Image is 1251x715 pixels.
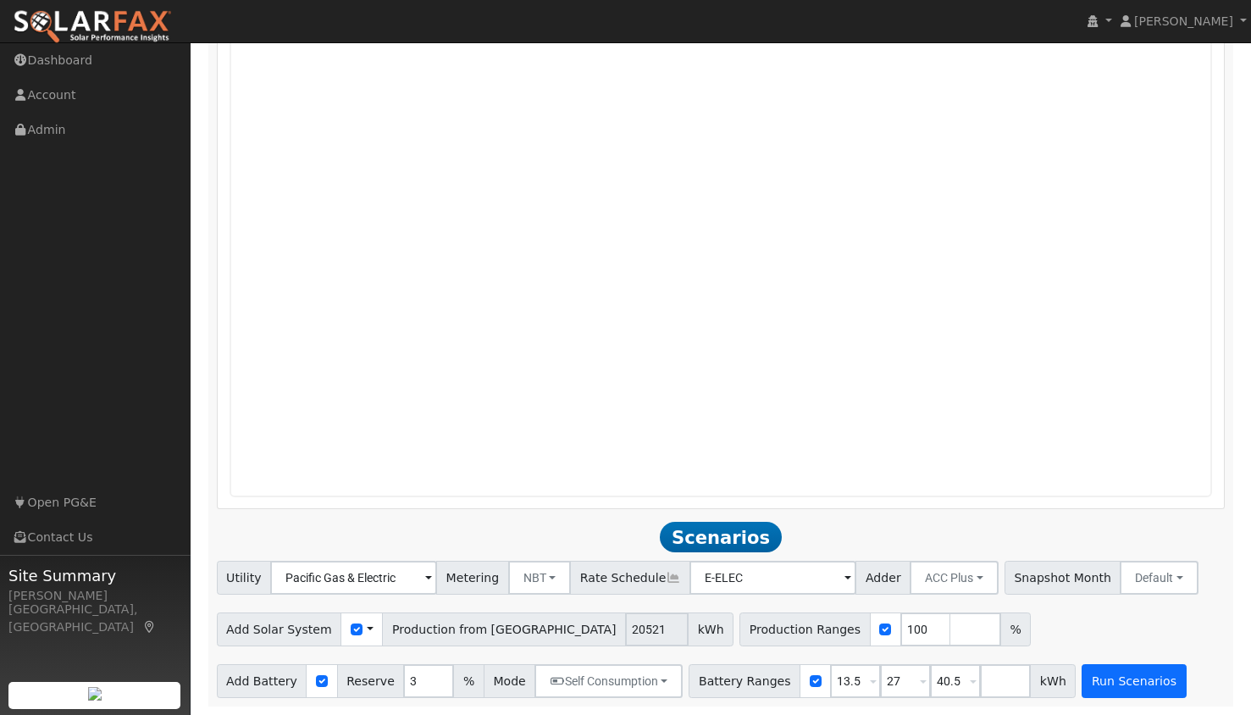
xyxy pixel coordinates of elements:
span: Metering [436,561,509,595]
span: Adder [855,561,911,595]
button: Run Scenarios [1082,664,1186,698]
span: kWh [1030,664,1076,698]
img: SolarFax [13,9,172,45]
div: [PERSON_NAME] [8,587,181,605]
span: Mode [484,664,535,698]
span: Site Summary [8,564,181,587]
button: Self Consumption [534,664,683,698]
span: Rate Schedule [570,561,690,595]
input: Select a Utility [270,561,437,595]
button: Default [1120,561,1198,595]
a: Map [142,620,158,634]
div: [GEOGRAPHIC_DATA], [GEOGRAPHIC_DATA] [8,601,181,636]
span: Utility [217,561,272,595]
span: [PERSON_NAME] [1134,14,1233,28]
span: Add Battery [217,664,307,698]
img: retrieve [88,687,102,701]
span: Add Solar System [217,612,342,646]
button: NBT [508,561,572,595]
span: Reserve [337,664,405,698]
span: Snapshot Month [1005,561,1121,595]
span: % [453,664,484,698]
span: Scenarios [660,522,781,552]
span: Battery Ranges [689,664,800,698]
input: Select a Rate Schedule [689,561,856,595]
span: Production from [GEOGRAPHIC_DATA] [382,612,626,646]
span: % [1000,612,1031,646]
button: ACC Plus [910,561,999,595]
span: kWh [688,612,733,646]
span: Production Ranges [739,612,870,646]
